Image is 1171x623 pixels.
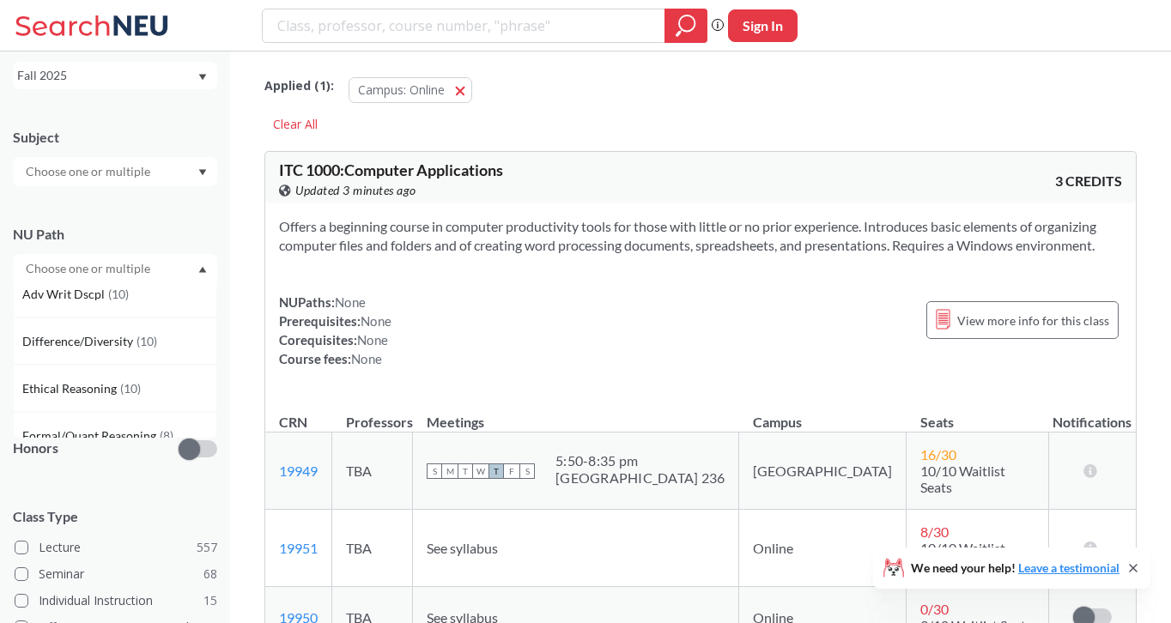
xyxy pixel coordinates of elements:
span: 0 / 30 [920,601,949,617]
span: Applied ( 1 ): [264,76,334,95]
svg: Dropdown arrow [198,169,207,176]
span: 10/10 Waitlist Seats [920,540,1005,572]
span: S [427,463,442,479]
span: T [458,463,473,479]
th: Campus [739,396,907,432]
span: Updated 3 minutes ago [295,181,416,200]
th: Meetings [413,396,739,432]
th: Seats [907,396,1048,432]
input: Choose one or multiple [17,161,161,182]
span: Difference/Diversity [22,332,137,351]
span: W [473,463,488,479]
span: M [442,463,458,479]
div: Dropdown arrow [13,157,217,186]
div: [GEOGRAPHIC_DATA] 236 [555,469,725,487]
span: None [335,294,366,310]
span: ITC 1000 : Computer Applications [279,160,503,179]
span: ( 10 ) [108,287,129,301]
label: Lecture [15,536,217,559]
span: Class Type [13,507,217,526]
div: Fall 2025 [17,66,197,85]
span: See syllabus [427,540,498,556]
svg: Dropdown arrow [198,74,207,81]
input: Class, professor, course number, "phrase" [276,11,652,40]
span: F [504,463,519,479]
span: View more info for this class [957,310,1109,331]
td: TBA [332,432,413,510]
span: None [351,351,382,366]
button: Campus: Online [349,77,472,103]
div: Clear All [264,112,326,137]
input: Choose one or multiple [17,258,161,279]
a: 19949 [279,463,318,479]
span: ( 8 ) [160,428,173,443]
td: Online [739,510,907,587]
span: Campus: Online [358,82,445,98]
span: None [361,313,391,329]
svg: magnifying glass [676,14,696,38]
span: 3 CREDITS [1055,172,1122,191]
td: TBA [332,510,413,587]
a: 19951 [279,540,318,556]
span: We need your help! [911,562,1119,574]
span: 16 / 30 [920,446,956,463]
span: Ethical Reasoning [22,379,120,398]
div: Subject [13,128,217,147]
span: Formal/Quant Reasoning [22,426,160,445]
div: 5:50 - 8:35 pm [555,452,725,469]
section: Offers a beginning course in computer productivity tools for those with little or no prior experi... [279,217,1122,255]
span: 8 / 30 [920,523,949,540]
div: NUPaths: Prerequisites: Corequisites: Course fees: [279,293,391,368]
svg: Dropdown arrow [198,266,207,273]
span: S [519,463,535,479]
span: 68 [203,565,217,584]
span: ( 10 ) [137,334,157,348]
span: T [488,463,504,479]
span: 15 [203,591,217,610]
a: Leave a testimonial [1018,560,1119,575]
div: NU Path [13,225,217,244]
th: Professors [332,396,413,432]
div: Fall 2025Dropdown arrow [13,62,217,89]
div: CRN [279,413,307,432]
label: Seminar [15,563,217,585]
span: Adv Writ Dscpl [22,285,108,304]
button: Sign In [728,9,798,42]
p: Honors [13,439,58,458]
td: [GEOGRAPHIC_DATA] [739,432,907,510]
label: Individual Instruction [15,590,217,612]
th: Notifications [1048,396,1135,432]
span: 10/10 Waitlist Seats [920,463,1005,495]
div: magnifying glass [664,9,707,43]
span: None [357,332,388,348]
span: ( 10 ) [120,381,141,396]
span: 557 [197,538,217,557]
div: Dropdown arrowWriting Intensive(31)Capstone Experience(21)Societies/Institutions(19)Natural/Desig... [13,254,217,283]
